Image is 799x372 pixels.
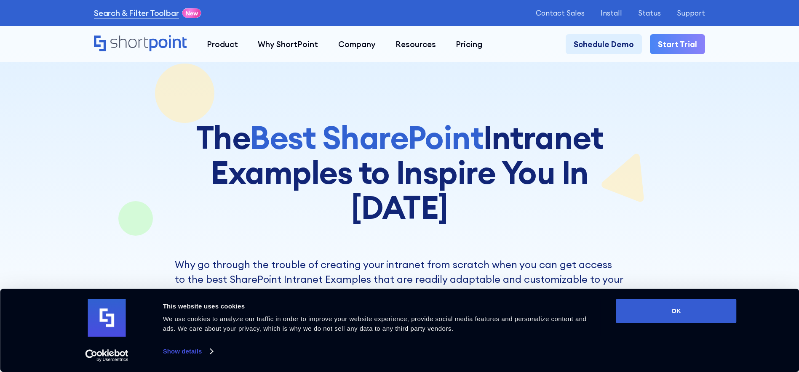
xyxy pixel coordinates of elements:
[616,299,737,323] button: OK
[328,34,385,54] a: Company
[248,34,328,54] a: Why ShortPoint
[456,38,482,50] div: Pricing
[250,117,483,157] span: Best SharePoint
[197,34,248,54] a: Product
[160,120,639,225] h1: The Intranet Examples to Inspire You In [DATE]
[446,34,492,54] a: Pricing
[395,38,436,50] div: Resources
[536,9,585,17] a: Contact Sales
[70,349,144,362] a: Usercentrics Cookiebot - opens in a new window
[163,315,587,332] span: We use cookies to analyze our traffic in order to improve your website experience, provide social...
[207,38,238,50] div: Product
[163,301,597,311] div: This website uses cookies
[163,345,213,358] a: Show details
[601,9,622,17] a: Install
[258,38,318,50] div: Why ShortPoint
[338,38,376,50] div: Company
[650,34,705,54] a: Start Trial
[94,35,187,53] a: Home
[566,34,642,54] a: Schedule Demo
[677,9,705,17] a: Support
[94,7,179,19] a: Search & Filter Toolbar
[88,299,126,337] img: logo
[385,34,446,54] a: Resources
[638,9,661,17] a: Status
